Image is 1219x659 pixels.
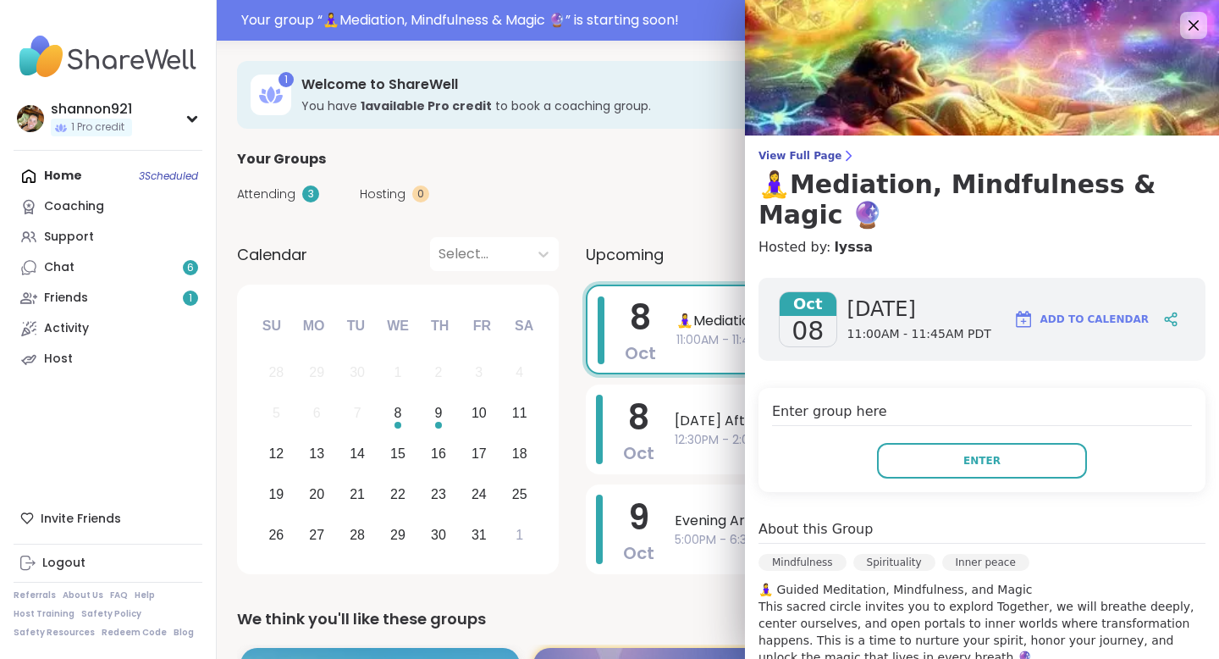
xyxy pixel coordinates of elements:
[309,361,324,384] div: 29
[189,291,192,306] span: 1
[102,627,167,639] a: Redeem Code
[758,519,873,540] h4: About this Group
[847,326,991,343] span: 11:00AM - 11:45AM PDT
[380,355,416,391] div: Not available Wednesday, October 1st, 2025
[421,436,457,473] div: Choose Thursday, October 16th, 2025
[71,120,124,135] span: 1 Pro credit
[44,259,74,276] div: Chat
[360,186,405,203] span: Hosting
[586,243,664,266] span: Upcoming
[421,476,457,512] div: Choose Thursday, October 23rd, 2025
[44,320,89,337] div: Activity
[309,442,324,465] div: 13
[942,554,1029,571] div: Inner peace
[253,307,290,345] div: Su
[877,443,1087,479] button: Enter
[834,237,873,258] a: lyssa
[237,186,295,203] span: Attending
[339,436,376,473] div: Choose Tuesday, October 14th, 2025
[354,401,361,424] div: 7
[339,476,376,512] div: Choose Tuesday, October 21st, 2025
[422,307,459,345] div: Th
[675,431,1168,449] span: 12:30PM - 2:00PM PDT
[461,476,497,512] div: Choose Friday, October 24th, 2025
[434,401,442,424] div: 9
[758,169,1205,230] h3: 🧘‍♀️Mediation, Mindfulness & Magic 🔮
[339,517,376,553] div: Choose Tuesday, October 28th, 2025
[309,483,324,506] div: 20
[434,361,442,384] div: 2
[461,436,497,473] div: Choose Friday, October 17th, 2025
[501,355,538,391] div: Not available Saturday, October 4th, 2025
[258,476,295,512] div: Choose Sunday, October 19th, 2025
[309,523,324,546] div: 27
[780,292,836,316] span: Oct
[421,396,457,432] div: Choose Thursday, October 9th, 2025
[14,191,202,222] a: Coaching
[14,590,56,601] a: Referrals
[350,361,365,384] div: 30
[44,229,94,246] div: Support
[675,511,1168,531] span: Evening Art & Chill Creative Body Doubling
[758,149,1205,230] a: View Full Page🧘‍♀️Mediation, Mindfulness & Magic 🔮
[361,97,492,114] b: 1 available Pro credit
[431,523,446,546] div: 30
[17,105,44,132] img: shannon921
[44,351,73,368] div: Host
[44,198,104,215] div: Coaching
[301,75,1026,94] h3: Welcome to ShareWell
[390,523,405,546] div: 29
[81,608,141,620] a: Safety Policy
[963,453,1001,468] span: Enter
[516,523,523,546] div: 1
[512,401,527,424] div: 11
[350,523,365,546] div: 28
[268,442,284,465] div: 12
[301,97,1026,114] h3: You have to book a coaching group.
[258,436,295,473] div: Choose Sunday, October 12th, 2025
[623,441,654,465] span: Oct
[772,401,1192,426] h4: Enter group here
[380,517,416,553] div: Choose Wednesday, October 29th, 2025
[299,396,335,432] div: Not available Monday, October 6th, 2025
[258,396,295,432] div: Not available Sunday, October 5th, 2025
[299,355,335,391] div: Not available Monday, September 29th, 2025
[42,555,85,572] div: Logout
[339,396,376,432] div: Not available Tuesday, October 7th, 2025
[14,608,74,620] a: Host Training
[625,341,656,365] span: Oct
[390,483,405,506] div: 22
[390,442,405,465] div: 15
[431,442,446,465] div: 16
[472,442,487,465] div: 17
[258,517,295,553] div: Choose Sunday, October 26th, 2025
[675,531,1168,549] span: 5:00PM - 6:30PM PDT
[299,436,335,473] div: Choose Monday, October 13th, 2025
[302,186,319,202] div: 3
[676,311,1167,331] span: 🧘‍♀️Mediation, Mindfulness & Magic 🔮
[187,261,194,275] span: 6
[394,401,402,424] div: 8
[421,355,457,391] div: Not available Thursday, October 2nd, 2025
[14,313,202,344] a: Activity
[51,100,132,119] div: shannon921
[241,10,1209,30] div: Your group “ 🧘‍♀️Mediation, Mindfulness & Magic 🔮 ” is starting soon!
[295,307,332,345] div: Mo
[623,541,654,565] span: Oct
[299,517,335,553] div: Choose Monday, October 27th, 2025
[279,72,294,87] div: 1
[412,186,429,202] div: 0
[237,607,1199,631] div: We think you'll like these groups
[379,307,416,345] div: We
[174,627,194,639] a: Blog
[14,222,202,252] a: Support
[268,361,284,384] div: 28
[461,517,497,553] div: Choose Friday, October 31st, 2025
[14,283,202,313] a: Friends1
[501,436,538,473] div: Choose Saturday, October 18th, 2025
[14,627,95,639] a: Safety Resources
[758,554,847,571] div: Mindfulness
[461,396,497,432] div: Choose Friday, October 10th, 2025
[475,361,483,384] div: 3
[676,331,1167,349] span: 11:00AM - 11:45AM PDT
